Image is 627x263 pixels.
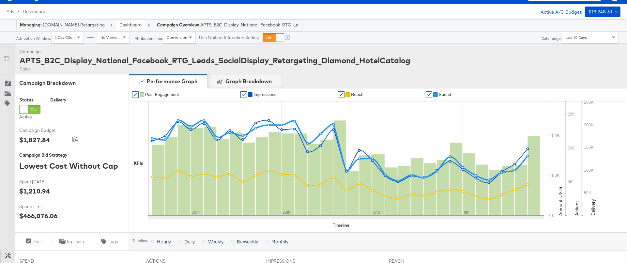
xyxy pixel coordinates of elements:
div: Timeline: [132,238,148,243]
div: $1,827.84 [19,135,50,145]
div: $466,076.06 [19,211,58,221]
div: Date range: [541,36,562,41]
text: Amount (USD) [558,187,563,216]
div: Campaign Breakdown [19,79,124,87]
a: Dashboard [23,9,45,14]
strong: Managing: [20,22,42,27]
span: Hourly [157,238,171,245]
span: Reach [351,92,363,97]
button: $13,248.61 [585,7,620,17]
div: Status [19,97,40,103]
div: Timeline [333,222,350,228]
a: ✔ [240,91,247,98]
span: Campaign Budget [19,127,68,133]
div: KPIs [134,160,143,166]
label: Use Unified Attribution Setting: [199,35,260,41]
text: Actions [574,200,580,216]
button: Edit [14,238,53,245]
div: $13,248.61 [588,8,612,16]
div: [DOMAIN_NAME] Retargeting [20,22,105,28]
span: Duplicate [65,239,84,245]
div: Attribution time: [134,36,163,41]
span: Tags [109,239,118,245]
span: 1 Day Clicks [55,35,76,40]
span: Impressions [253,92,276,97]
span: APTS_B2C_Display_National_Facebook_RTG_Leads_SocialDisplay_Retargeting_Diamond_HotelCatalog [200,22,298,28]
a: ✔ [426,91,432,98]
div: Sales [20,66,410,72]
span: Last 30 Days [565,35,587,40]
div: Graph Breakdown [225,78,272,85]
a: ✔ [132,91,139,98]
span: Spend [439,92,451,97]
div: Delivery [50,97,66,103]
div: APTS_B2C_Display_National_Facebook_RTG_Leads_SocialDisplay_Retargeting_Diamond_HotelCatalog [20,55,410,66]
span: Monthly [271,238,288,245]
button: Tags [90,238,129,245]
span: Post Engagement [145,92,179,97]
span: Ads [7,9,14,14]
strong: Campaign Overview: [157,22,199,27]
span: Edit [34,239,42,245]
a: Dashboard [119,22,142,28]
span: Spend Limit [19,204,68,210]
span: No Views [100,35,117,40]
div: Performance Graph [147,78,197,85]
span: Weekly [208,238,223,245]
span: Conversion [167,35,187,40]
span: Spent [DATE] [19,179,68,185]
div: $1,210.94 [19,186,50,196]
div: Campaign Bid Strategy [19,152,124,158]
div: Attribution Window: [16,36,51,41]
text: Delivery [590,199,596,216]
div: Active A/C Budget [534,7,582,16]
a: ✔ [338,91,344,98]
span: Bi-Weekly [237,238,258,245]
span: / [14,9,23,14]
span: Daily [184,238,195,245]
div: Lowest Cost Without Cap [19,160,124,171]
button: Duplicate [53,238,91,245]
label: Active [19,114,40,120]
div: Campaign [20,49,410,55]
